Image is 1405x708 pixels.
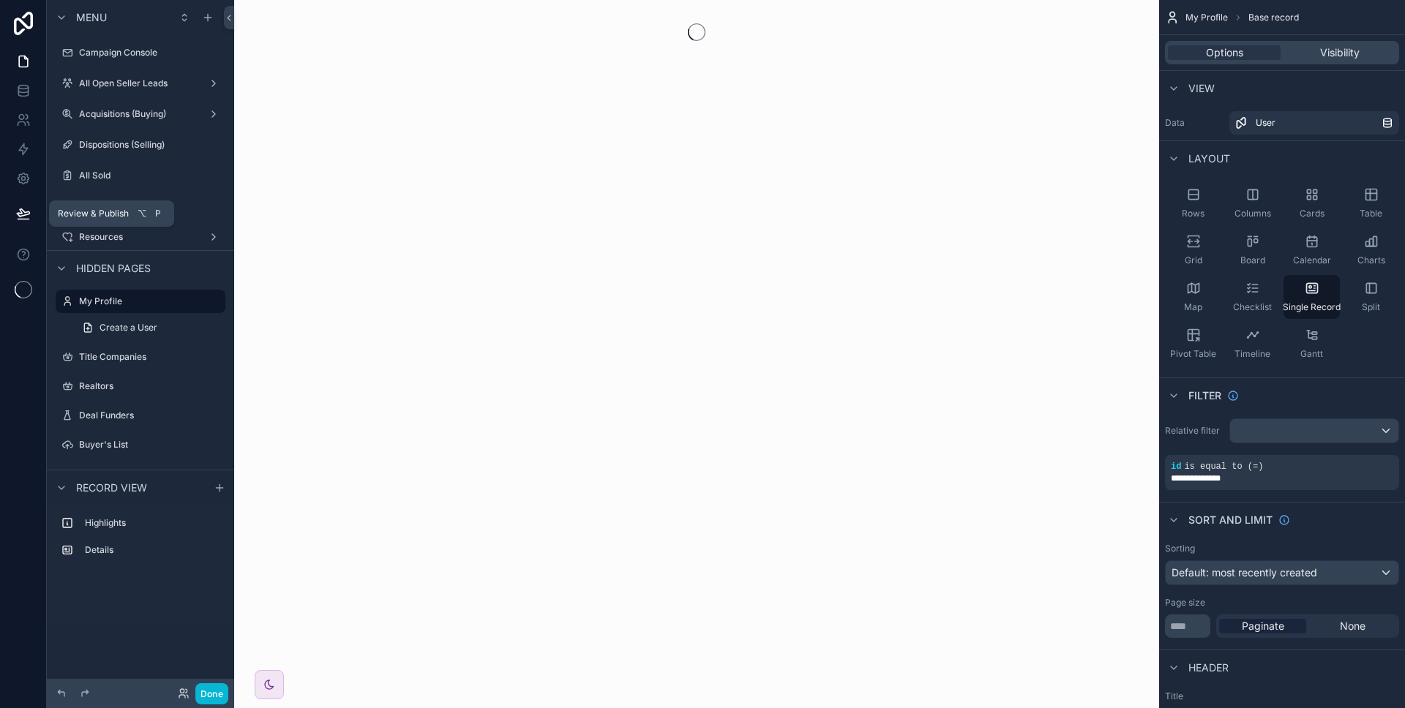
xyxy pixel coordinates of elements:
span: id [1171,462,1181,472]
button: Pivot Table [1165,322,1221,366]
button: Charts [1343,228,1399,272]
a: All Open Seller Leads [56,72,225,95]
span: User [1256,117,1275,129]
span: Paginate [1242,619,1284,633]
a: My Profile [56,290,225,313]
span: Columns [1234,208,1271,219]
span: ⌥ [136,208,148,219]
button: Checklist [1224,275,1281,319]
button: Board [1224,228,1281,272]
a: Realtors [56,374,225,398]
label: All Sold [79,170,222,181]
button: Done [195,683,228,704]
label: Dispositions (Selling) [79,139,222,151]
a: Contacts [56,195,225,218]
span: Timeline [1234,348,1270,360]
button: Calendar [1284,228,1340,272]
a: Title Companies [56,345,225,369]
span: Review & Publish [58,208,129,219]
button: Table [1343,181,1399,225]
button: Split [1343,275,1399,319]
label: Buyer's List [79,439,222,451]
a: Acquisitions (Buying) [56,102,225,126]
span: None [1340,619,1365,633]
span: Base record [1248,12,1299,23]
button: Single Record [1284,275,1340,319]
label: Campaign Console [79,47,222,59]
span: Cards [1300,208,1325,219]
button: Columns [1224,181,1281,225]
a: All Sold [56,164,225,187]
label: Deal Funders [79,410,222,421]
label: All Open Seller Leads [79,78,202,89]
button: Timeline [1224,322,1281,366]
span: Charts [1357,255,1385,266]
button: Grid [1165,228,1221,272]
span: Single Record [1283,301,1341,313]
a: Campaign Console [56,41,225,64]
button: Default: most recently created [1165,560,1399,585]
span: Layout [1188,151,1230,166]
label: Realtors [79,380,222,392]
label: Resources [79,231,202,243]
span: Rows [1182,208,1204,219]
button: Cards [1284,181,1340,225]
span: Default: most recently created [1172,566,1317,579]
a: Deal Funders [56,404,225,427]
span: Create a User [100,322,157,334]
span: Table [1360,208,1382,219]
span: Filter [1188,388,1221,403]
label: Highlights [85,517,220,529]
span: Sort And Limit [1188,513,1273,527]
span: Header [1188,660,1229,675]
label: Title Companies [79,351,222,363]
label: Relative filter [1165,425,1224,437]
span: Pivot Table [1170,348,1216,360]
label: My Profile [79,295,217,307]
a: Resources [56,225,225,249]
span: Hidden pages [76,261,151,276]
button: Rows [1165,181,1221,225]
a: Create a User [73,316,225,339]
button: Map [1165,275,1221,319]
label: Page size [1165,597,1205,609]
span: Gantt [1300,348,1323,360]
a: Dispositions (Selling) [56,133,225,157]
label: Data [1165,117,1224,129]
span: Map [1184,301,1202,313]
a: Buyer's List [56,433,225,456]
span: View [1188,81,1215,96]
span: Board [1240,255,1265,266]
span: Split [1362,301,1380,313]
span: Menu [76,10,107,25]
span: is equal to (=) [1184,462,1263,472]
span: Record view [76,481,147,495]
a: User [1229,111,1399,135]
label: Acquisitions (Buying) [79,108,202,120]
span: My Profile [1185,12,1228,23]
span: Options [1206,45,1243,60]
div: scrollable content [47,505,234,576]
label: Details [85,544,220,556]
span: Checklist [1233,301,1272,313]
button: Gantt [1284,322,1340,366]
span: Calendar [1293,255,1331,266]
label: Sorting [1165,543,1195,554]
span: P [152,208,164,219]
span: Visibility [1320,45,1360,60]
span: Grid [1185,255,1202,266]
